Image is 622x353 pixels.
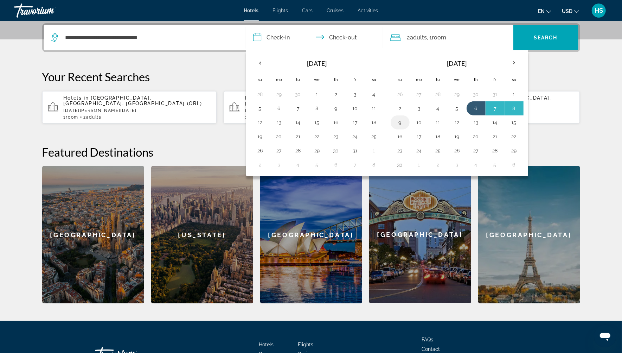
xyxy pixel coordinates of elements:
button: Day 19 [255,132,266,141]
button: Day 27 [470,146,482,156]
button: Next month [505,55,524,71]
button: Day 27 [413,89,425,99]
button: Day 25 [368,132,380,141]
button: Day 4 [470,160,482,170]
span: 1 [64,115,78,120]
button: Day 18 [432,132,444,141]
button: Change language [538,6,551,16]
button: Day 13 [274,118,285,127]
button: Day 28 [255,89,266,99]
a: Activities [358,8,378,13]
button: Hotels in [GEOGRAPHIC_DATA], [GEOGRAPHIC_DATA], [GEOGRAPHIC_DATA] (ORL)[DATE][PERSON_NAME][DATE]1... [42,91,217,124]
button: Day 28 [432,89,444,99]
button: Day 9 [395,118,406,127]
button: Day 3 [274,160,285,170]
button: Day 29 [312,146,323,156]
a: [GEOGRAPHIC_DATA] [260,166,362,303]
button: Day 16 [331,118,342,127]
button: Day 7 [293,103,304,113]
a: Cars [302,8,313,13]
button: Day 22 [312,132,323,141]
button: Day 21 [489,132,501,141]
p: [DATE][PERSON_NAME][DATE] [64,108,211,113]
div: [GEOGRAPHIC_DATA] [42,166,144,303]
span: Adults [410,34,427,41]
button: Day 29 [274,89,285,99]
button: Day 13 [470,118,482,127]
button: Day 5 [312,160,323,170]
button: Day 23 [395,146,406,156]
button: Day 30 [293,89,304,99]
button: Day 29 [508,146,520,156]
button: Day 31 [489,89,501,99]
button: Day 8 [368,160,380,170]
span: [GEOGRAPHIC_DATA], [GEOGRAPHIC_DATA] (VIE) [245,95,333,106]
span: Hotels in [245,95,270,101]
span: Contact [422,346,440,352]
button: Travelers: 2 adults, 0 children [383,25,513,50]
button: Day 8 [508,103,520,113]
button: Day 15 [312,118,323,127]
a: FAQs [422,337,434,342]
button: Day 3 [350,89,361,99]
button: Day 26 [255,146,266,156]
a: [GEOGRAPHIC_DATA] [478,166,580,303]
div: [GEOGRAPHIC_DATA] [369,166,471,303]
button: Day 14 [293,118,304,127]
button: Day 14 [489,118,501,127]
button: Day 26 [395,89,406,99]
button: Day 1 [368,146,380,156]
button: Day 24 [413,146,425,156]
button: Day 28 [293,146,304,156]
button: Day 20 [470,132,482,141]
button: Day 1 [312,89,323,99]
span: Hotels [244,8,259,13]
a: Travorium [14,1,84,20]
button: Day 12 [451,118,463,127]
button: Day 1 [508,89,520,99]
button: Check in and out dates [246,25,383,50]
span: 2 [407,33,427,43]
button: Day 17 [350,118,361,127]
button: Hotels in [GEOGRAPHIC_DATA], [GEOGRAPHIC_DATA] (VIE)[DATE] - [DATE]1Room2Adults [224,91,398,124]
button: Day 5 [451,103,463,113]
button: Day 9 [331,103,342,113]
a: Flights [298,342,313,347]
p: Your Recent Searches [42,70,580,84]
button: Day 10 [350,103,361,113]
span: [GEOGRAPHIC_DATA], [GEOGRAPHIC_DATA], [GEOGRAPHIC_DATA] (ORL) [64,95,203,106]
button: Day 5 [255,103,266,113]
button: Day 6 [274,103,285,113]
button: Day 7 [489,103,501,113]
button: Day 22 [508,132,520,141]
button: Day 12 [255,118,266,127]
span: Search [534,35,558,40]
button: Day 11 [368,103,380,113]
button: Day 30 [395,160,406,170]
th: [DATE] [410,55,505,72]
button: Day 27 [274,146,285,156]
button: Day 16 [395,132,406,141]
button: Day 25 [432,146,444,156]
button: Day 30 [470,89,482,99]
button: Day 15 [508,118,520,127]
span: , 1 [427,33,447,43]
button: Day 11 [432,118,444,127]
button: Day 7 [350,160,361,170]
button: Day 29 [451,89,463,99]
button: Day 28 [489,146,501,156]
span: Cruises [327,8,344,13]
button: Day 2 [331,89,342,99]
button: Day 30 [331,146,342,156]
button: Day 6 [470,103,482,113]
span: en [538,8,545,14]
button: Day 6 [508,160,520,170]
button: Day 3 [451,160,463,170]
button: Day 31 [350,146,361,156]
span: Room [66,115,78,120]
h2: Featured Destinations [42,145,580,159]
